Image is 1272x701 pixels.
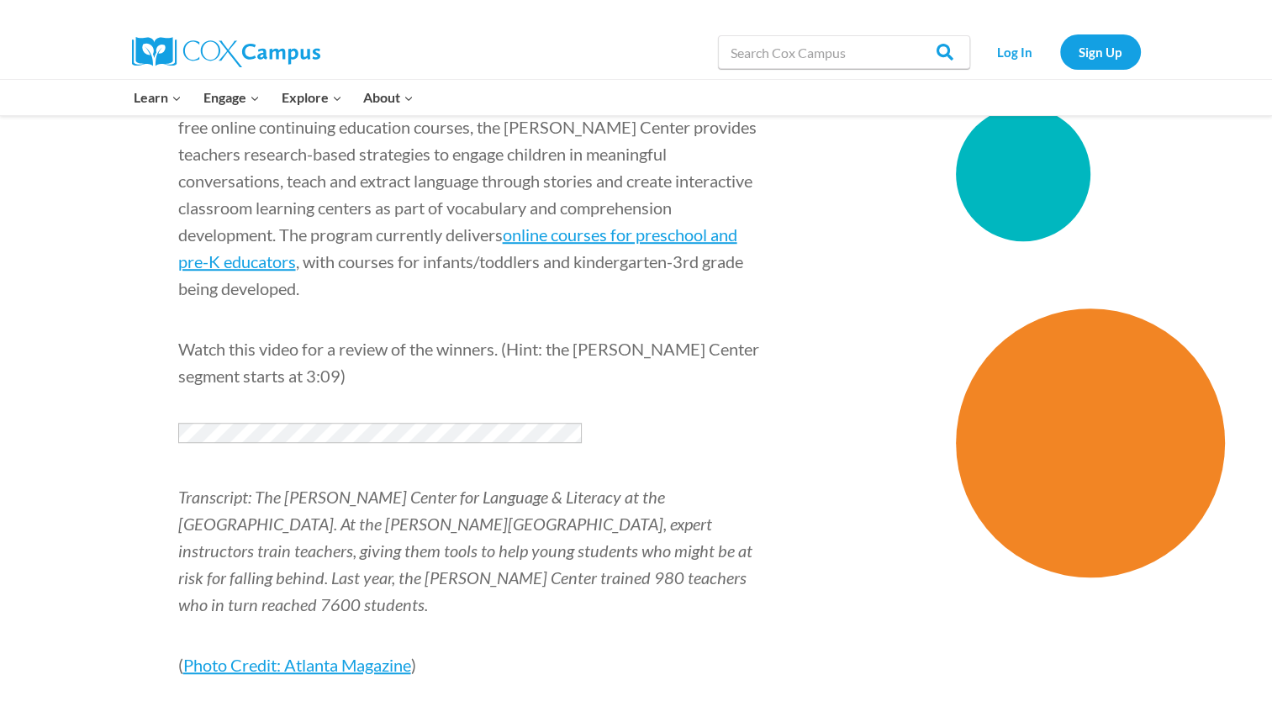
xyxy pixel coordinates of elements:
[352,80,425,115] button: Child menu of About
[271,80,353,115] button: Child menu of Explore
[124,80,193,115] button: Child menu of Learn
[979,34,1052,69] a: Log In
[178,335,767,389] p: Watch this video for a review of the winners. (Hint: the [PERSON_NAME] Center segment starts at 3...
[124,80,425,115] nav: Primary Navigation
[183,655,411,675] a: Photo Credit: Atlanta Magazine
[178,487,752,614] em: Transcript: The [PERSON_NAME] Center for Language & Literacy at the [GEOGRAPHIC_DATA]. At the [PE...
[193,80,271,115] button: Child menu of Engage
[1060,34,1141,69] a: Sign Up
[132,37,320,67] img: Cox Campus
[178,651,767,678] p: ( )
[178,87,767,302] p: The cornerstone of this effort is our . Through free online continuing education courses, the [PE...
[718,35,970,69] input: Search Cox Campus
[979,34,1141,69] nav: Secondary Navigation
